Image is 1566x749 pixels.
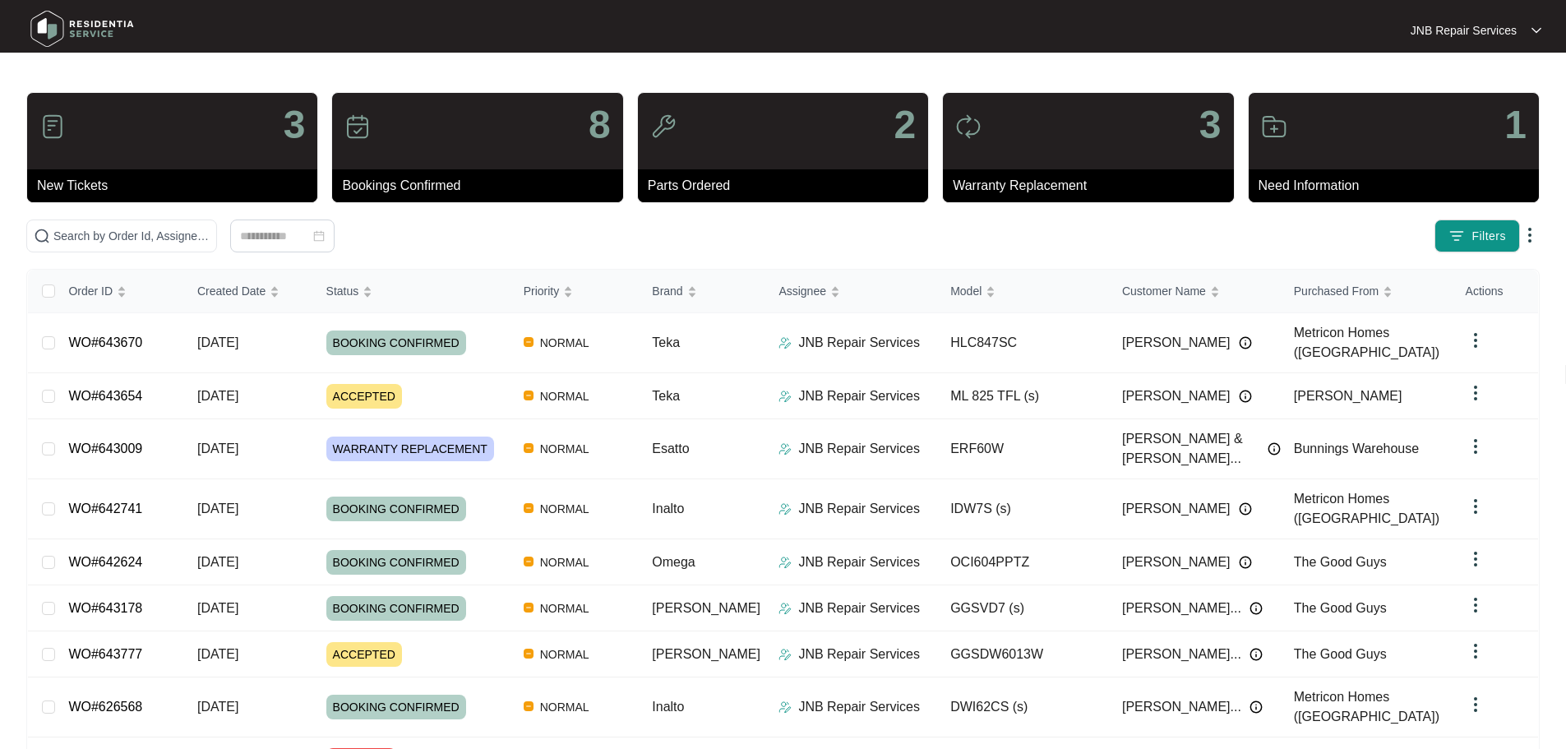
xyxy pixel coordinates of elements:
[1466,641,1485,661] img: dropdown arrow
[953,176,1233,196] p: Warranty Replacement
[1122,553,1231,572] span: [PERSON_NAME]
[68,282,113,300] span: Order ID
[937,479,1109,539] td: IDW7S (s)
[510,270,640,313] th: Priority
[1122,599,1241,618] span: [PERSON_NAME]...
[1504,105,1527,145] p: 1
[524,503,534,513] img: Vercel Logo
[1294,601,1387,615] span: The Good Guys
[197,601,238,615] span: [DATE]
[1294,555,1387,569] span: The Good Guys
[589,105,611,145] p: 8
[1239,336,1252,349] img: Info icon
[326,331,466,355] span: BOOKING CONFIRMED
[524,649,534,659] img: Vercel Logo
[524,701,534,711] img: Vercel Logo
[1122,386,1231,406] span: [PERSON_NAME]
[326,695,466,719] span: BOOKING CONFIRMED
[937,373,1109,419] td: ML 825 TFL (s)
[326,437,494,461] span: WARRANTY REPLACEMENT
[524,337,534,347] img: Vercel Logo
[1466,695,1485,714] img: dropdown arrow
[534,599,596,618] span: NORMAL
[1294,690,1439,724] span: Metricon Homes ([GEOGRAPHIC_DATA])
[39,113,66,140] img: icon
[778,648,792,661] img: Assigner Icon
[68,647,142,661] a: WO#643777
[197,700,238,714] span: [DATE]
[652,700,684,714] span: Inalto
[1466,331,1485,350] img: dropdown arrow
[524,557,534,566] img: Vercel Logo
[524,391,534,400] img: Vercel Logo
[534,439,596,459] span: NORMAL
[798,499,920,519] p: JNB Repair Services
[1122,282,1206,300] span: Customer Name
[1294,442,1419,455] span: Bunnings Warehouse
[778,556,792,569] img: Assigner Icon
[937,539,1109,585] td: OCI604PPTZ
[197,282,266,300] span: Created Date
[650,113,677,140] img: icon
[1261,113,1287,140] img: icon
[1411,22,1517,39] p: JNB Repair Services
[798,386,920,406] p: JNB Repair Services
[524,443,534,453] img: Vercel Logo
[652,601,760,615] span: [PERSON_NAME]
[798,697,920,717] p: JNB Repair Services
[798,599,920,618] p: JNB Repair Services
[1199,105,1222,145] p: 3
[197,502,238,516] span: [DATE]
[68,442,142,455] a: WO#643009
[778,700,792,714] img: Assigner Icon
[68,555,142,569] a: WO#642624
[765,270,937,313] th: Assignee
[68,389,142,403] a: WO#643654
[284,105,306,145] p: 3
[798,333,920,353] p: JNB Repair Services
[1259,176,1539,196] p: Need Information
[1466,437,1485,456] img: dropdown arrow
[197,335,238,349] span: [DATE]
[652,502,684,516] span: Inalto
[937,270,1109,313] th: Model
[937,313,1109,373] td: HLC847SC
[1434,220,1520,252] button: filter iconFilters
[778,282,826,300] span: Assignee
[1122,499,1231,519] span: [PERSON_NAME]
[534,386,596,406] span: NORMAL
[1109,270,1281,313] th: Customer Name
[1520,225,1540,245] img: dropdown arrow
[1239,390,1252,403] img: Info icon
[313,270,510,313] th: Status
[184,270,313,313] th: Created Date
[34,228,50,244] img: search-icon
[326,550,466,575] span: BOOKING CONFIRMED
[778,602,792,615] img: Assigner Icon
[342,176,622,196] p: Bookings Confirmed
[1250,648,1263,661] img: Info icon
[1122,333,1231,353] span: [PERSON_NAME]
[778,442,792,455] img: Assigner Icon
[534,333,596,353] span: NORMAL
[1268,442,1281,455] img: Info icon
[534,697,596,717] span: NORMAL
[326,384,402,409] span: ACCEPTED
[524,603,534,613] img: Vercel Logo
[1294,389,1402,403] span: [PERSON_NAME]
[197,442,238,455] span: [DATE]
[937,419,1109,479] td: ERF60W
[1294,492,1439,525] span: Metricon Homes ([GEOGRAPHIC_DATA])
[894,105,916,145] p: 2
[326,596,466,621] span: BOOKING CONFIRMED
[955,113,982,140] img: icon
[778,502,792,516] img: Assigner Icon
[68,700,142,714] a: WO#626568
[55,270,184,313] th: Order ID
[639,270,765,313] th: Brand
[326,642,402,667] span: ACCEPTED
[1122,645,1241,664] span: [PERSON_NAME]...
[1466,595,1485,615] img: dropdown arrow
[652,389,680,403] span: Teka
[652,335,680,349] span: Teka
